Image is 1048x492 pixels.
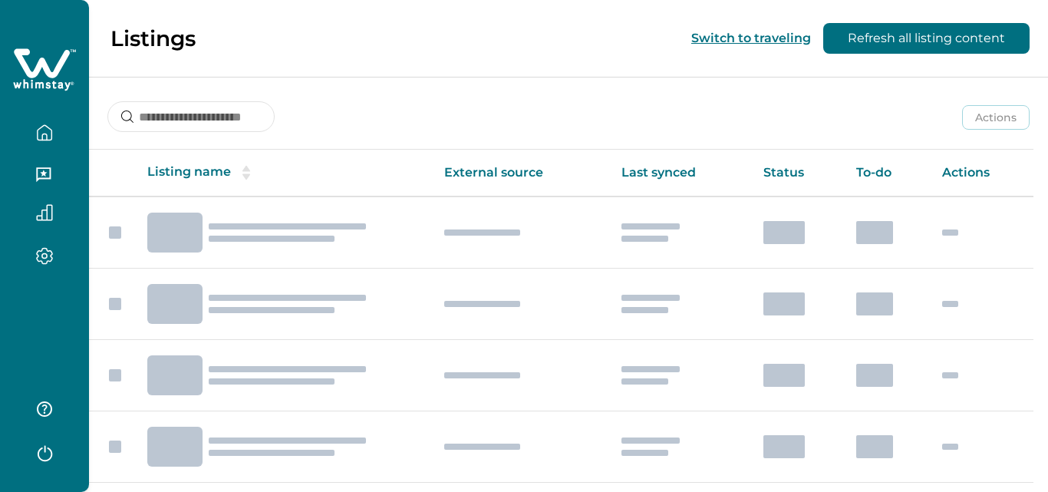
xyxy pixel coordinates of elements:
th: To-do [844,150,930,196]
button: Switch to traveling [691,31,811,45]
th: Actions [930,150,1033,196]
button: Actions [962,105,1030,130]
button: sorting [231,165,262,180]
th: Listing name [135,150,432,196]
th: External source [432,150,609,196]
th: Status [751,150,845,196]
p: Listings [110,25,196,51]
th: Last synced [609,150,751,196]
button: Refresh all listing content [823,23,1030,54]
